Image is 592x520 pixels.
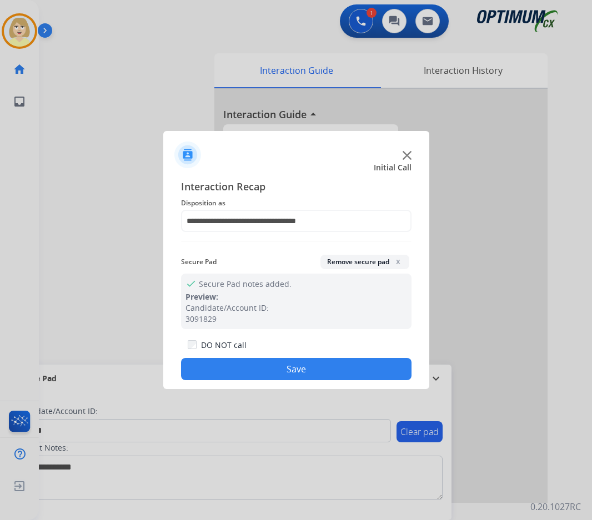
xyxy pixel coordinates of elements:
span: Initial Call [374,162,412,173]
span: Disposition as [181,196,412,210]
button: Save [181,358,412,380]
img: contactIcon [174,142,201,168]
span: x [394,257,403,266]
label: DO NOT call [201,340,247,351]
mat-icon: check [185,278,194,287]
span: Preview: [185,291,218,302]
p: 0.20.1027RC [530,500,581,513]
span: Secure Pad [181,255,217,269]
div: Candidate/Account ID: 3091829 [185,302,407,325]
span: Interaction Recap [181,179,412,196]
button: Remove secure padx [320,255,409,269]
div: Secure Pad notes added. [181,274,412,329]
